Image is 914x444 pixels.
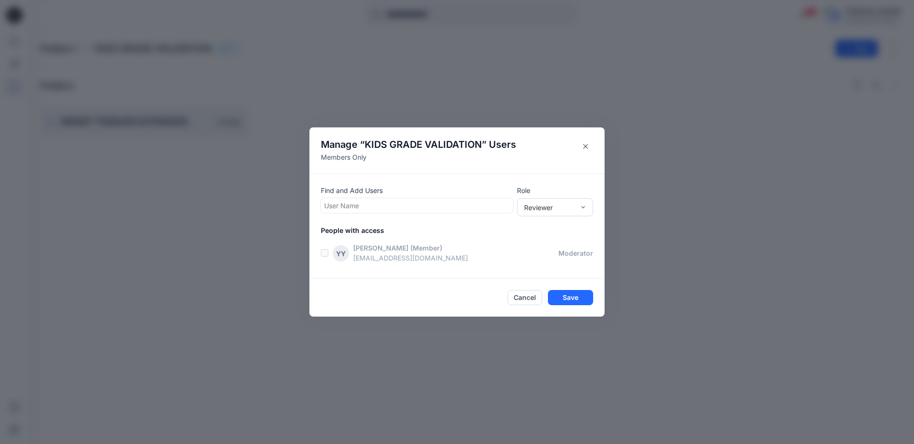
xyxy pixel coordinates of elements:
[365,139,482,150] span: KIDS GRADE VALIDATION
[410,243,442,253] p: (Member)
[321,225,605,235] p: People with access
[353,243,408,253] p: [PERSON_NAME]
[578,139,593,154] button: Close
[548,290,593,305] button: Save
[321,152,516,162] p: Members Only
[321,139,516,150] h4: Manage “ ” Users
[321,185,513,195] p: Find and Add Users
[558,248,593,258] p: moderator
[353,253,558,263] p: [EMAIL_ADDRESS][DOMAIN_NAME]
[332,245,349,262] div: YY
[507,290,542,305] button: Cancel
[524,203,575,212] div: Reviewer
[517,185,593,195] p: Role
